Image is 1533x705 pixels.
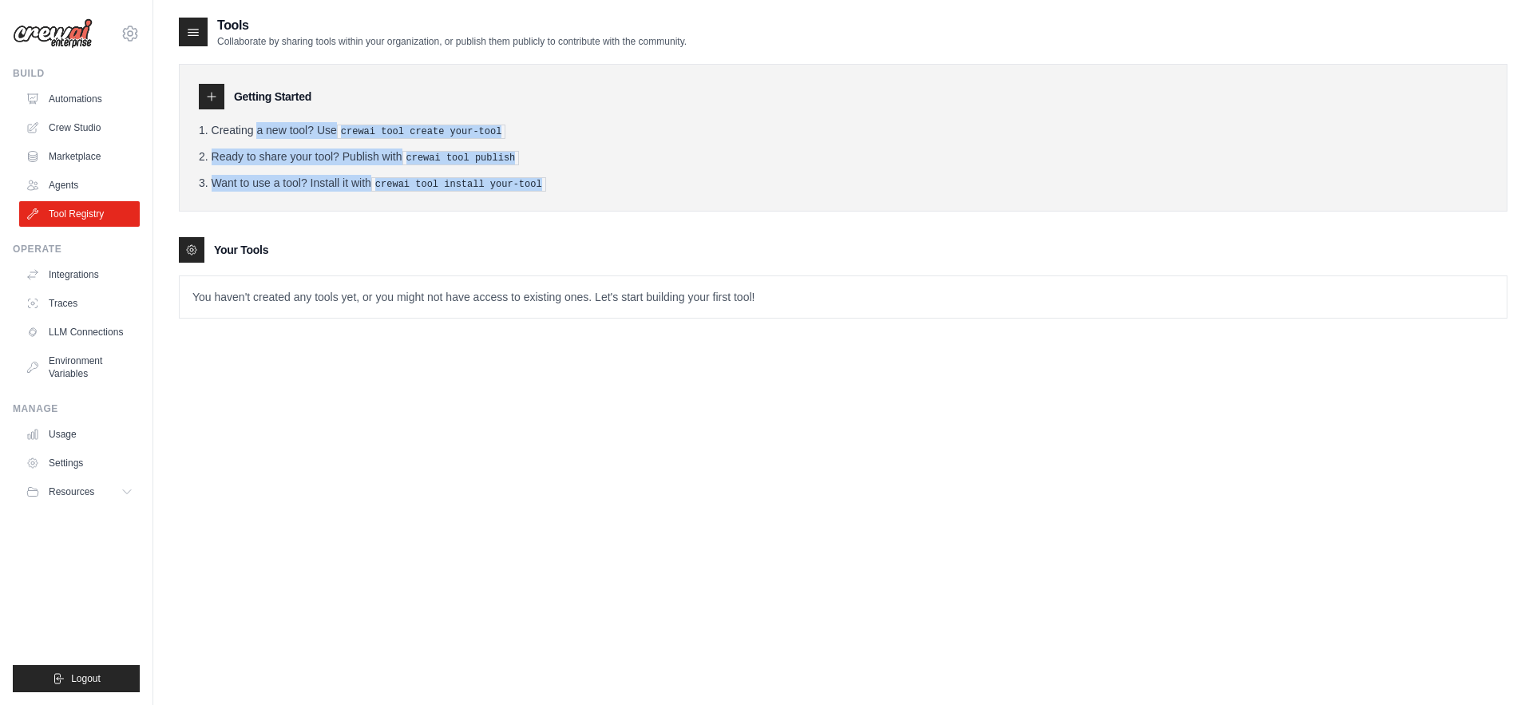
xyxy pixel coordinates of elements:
[19,479,140,505] button: Resources
[19,115,140,141] a: Crew Studio
[19,172,140,198] a: Agents
[199,122,1487,139] li: Creating a new tool? Use
[371,177,546,192] pre: crewai tool install your-tool
[19,144,140,169] a: Marketplace
[199,175,1487,192] li: Want to use a tool? Install it with
[19,422,140,447] a: Usage
[13,18,93,49] img: Logo
[217,16,687,35] h2: Tools
[19,262,140,287] a: Integrations
[13,67,140,80] div: Build
[49,485,94,498] span: Resources
[337,125,506,139] pre: crewai tool create your-tool
[13,243,140,255] div: Operate
[19,201,140,227] a: Tool Registry
[19,319,140,345] a: LLM Connections
[180,276,1507,318] p: You haven't created any tools yet, or you might not have access to existing ones. Let's start bui...
[402,151,520,165] pre: crewai tool publish
[19,291,140,316] a: Traces
[214,242,268,258] h3: Your Tools
[13,665,140,692] button: Logout
[71,672,101,685] span: Logout
[19,348,140,386] a: Environment Variables
[234,89,311,105] h3: Getting Started
[13,402,140,415] div: Manage
[19,86,140,112] a: Automations
[217,35,687,48] p: Collaborate by sharing tools within your organization, or publish them publicly to contribute wit...
[199,149,1487,165] li: Ready to share your tool? Publish with
[19,450,140,476] a: Settings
